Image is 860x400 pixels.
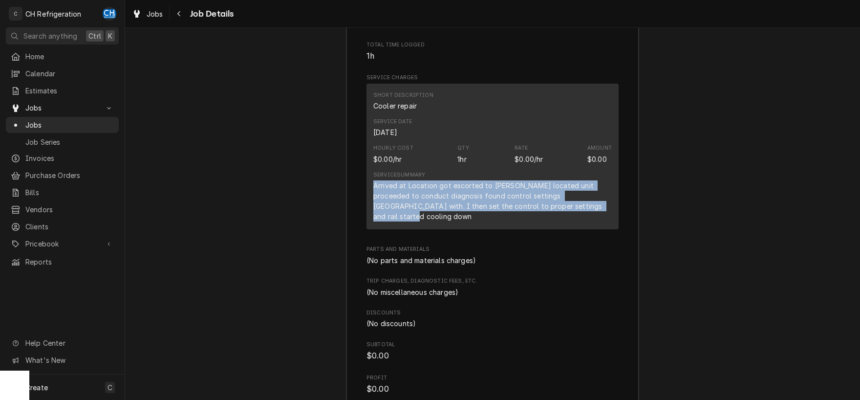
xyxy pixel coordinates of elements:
div: Quantity [457,154,466,164]
span: Home [25,51,114,62]
a: Reports [6,254,119,270]
div: CH [103,7,116,21]
span: Vendors [25,204,114,215]
div: Qty. [457,144,471,152]
span: Invoices [25,153,114,163]
a: Clients [6,219,119,235]
span: Bills [25,187,114,198]
div: Amount [587,144,612,164]
div: Parts and Materials List [366,255,619,266]
span: Discounts [366,309,619,317]
button: Search anythingCtrlK [6,27,119,44]
div: Chris Hiraga's Avatar [103,7,116,21]
span: Jobs [147,9,163,19]
span: Job Series [25,137,114,147]
span: Search anything [23,31,77,41]
span: Profit [366,374,619,382]
span: $0.00 [366,351,389,360]
div: Service Date [373,127,397,137]
span: Subtotal [366,350,619,362]
span: Clients [25,222,114,232]
span: Job Details [187,7,234,21]
a: Home [6,48,119,65]
div: Arrived at Location got escorted to [PERSON_NAME] located unit proceeded to conduct diagnosis fou... [373,180,612,222]
div: Profit [366,374,619,395]
a: Go to Pricebook [6,236,119,252]
div: C [9,7,22,21]
span: 1h [366,51,374,61]
span: Trip Charges, Diagnostic Fees, etc. [366,277,619,285]
div: Service Date [373,118,412,126]
span: Purchase Orders [25,170,114,180]
div: Short Description [373,91,433,111]
a: Estimates [6,83,119,99]
a: Jobs [6,117,119,133]
a: Jobs [128,6,167,22]
div: Service Summary [373,171,425,179]
div: Cost [373,154,402,164]
a: Purchase Orders [6,167,119,183]
div: Service Date [373,118,412,137]
div: CH Refrigeration [25,9,82,19]
div: Parts and Materials [366,245,619,265]
span: Ctrl [88,31,101,41]
div: Rate [515,144,528,152]
a: Bills [6,184,119,200]
div: Trip Charges, Diagnostic Fees, etc. List [366,287,619,297]
div: Discounts [366,309,619,329]
div: Short Description [373,101,417,111]
span: K [108,31,112,41]
div: Subtotal [366,341,619,362]
div: Cost [373,144,413,164]
div: Service Charges [366,74,619,233]
button: Navigate back [172,6,187,22]
span: Service Charges [366,74,619,82]
a: Go to Jobs [6,100,119,116]
span: Profit [366,383,619,395]
span: Pricebook [25,239,99,249]
span: Create [25,383,48,392]
a: Job Series [6,134,119,150]
div: Price [515,154,543,164]
span: Calendar [25,68,114,79]
span: Parts and Materials [366,245,619,253]
span: Total Time Logged [366,41,619,49]
div: Quantity [457,144,471,164]
span: Jobs [25,103,99,113]
a: Vendors [6,201,119,218]
span: Reports [25,257,114,267]
div: Discounts List [366,318,619,329]
a: Go to What's New [6,352,119,368]
div: Amount [587,144,612,152]
div: Total Time Logged [366,41,619,62]
div: Short Description [373,91,433,99]
div: Price [515,144,543,164]
a: Go to Help Center [6,335,119,351]
a: Invoices [6,150,119,166]
span: C [107,382,112,393]
a: Calendar [6,66,119,82]
span: Jobs [25,120,114,130]
div: Amount [587,154,607,164]
div: Service Charges List [366,84,619,234]
span: Subtotal [366,341,619,349]
span: Total Time Logged [366,50,619,62]
span: $0.00 [366,384,389,394]
div: Trip Charges, Diagnostic Fees, etc. [366,277,619,297]
div: Hourly Cost [373,144,413,152]
span: What's New [25,355,113,365]
span: Estimates [25,86,114,96]
div: Line Item [366,84,619,229]
span: Help Center [25,338,113,348]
